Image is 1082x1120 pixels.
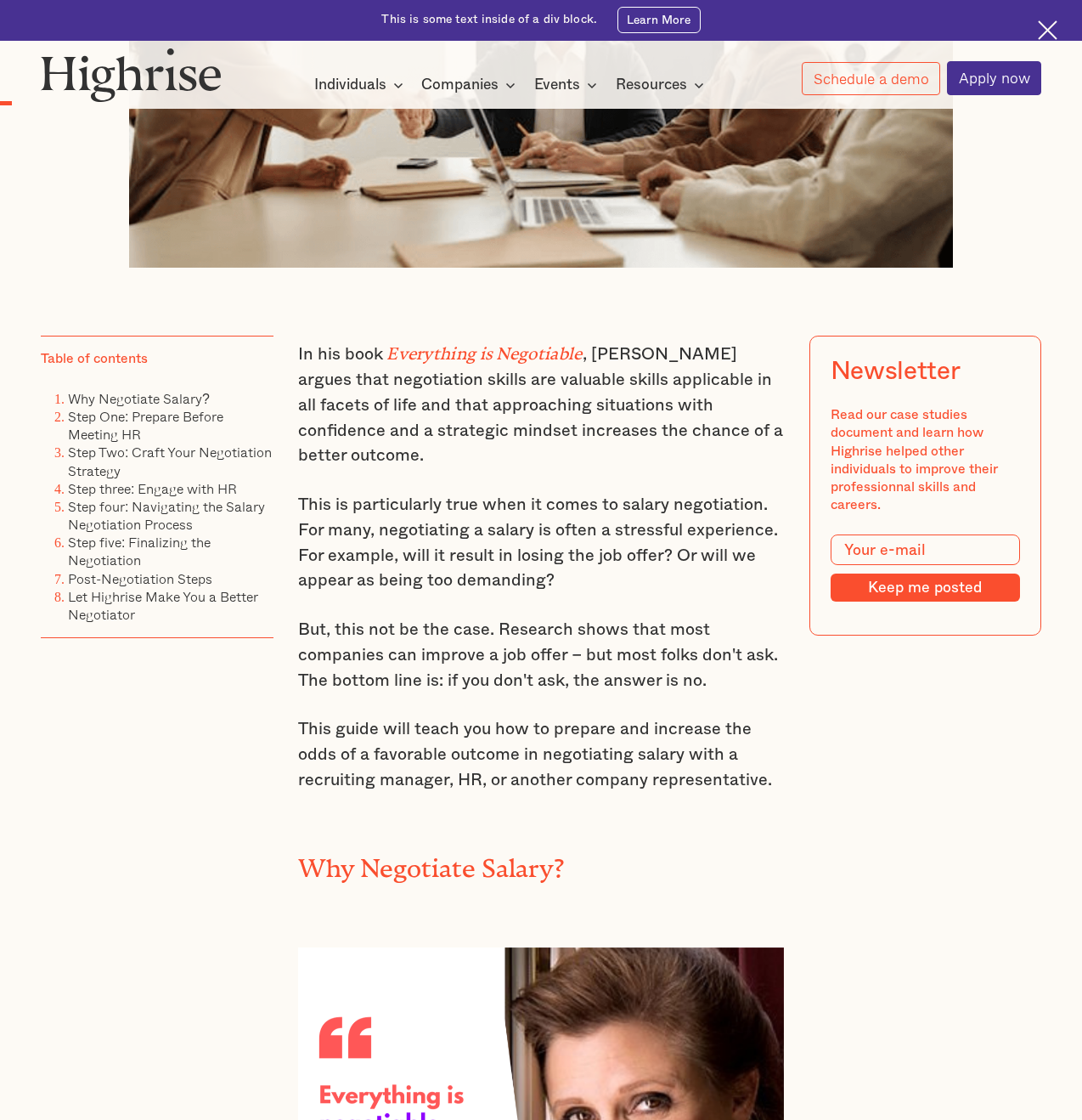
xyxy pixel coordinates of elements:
a: Step four: Navigating the Salary Negotiation Process [68,496,265,535]
a: Step Two: Craft Your Negotiation Strategy [68,442,272,480]
p: But, this not be the case. Research shows that most companies can improve a job offer – but most ... [298,618,784,693]
div: Resources [616,75,687,95]
div: Events [534,75,602,95]
form: Modal Form [830,535,1020,602]
div: Companies [421,75,521,95]
input: Your e-mail [830,535,1020,565]
a: Step One: Prepare Before Meeting HR [68,406,223,444]
img: Cross icon [1038,20,1057,40]
p: This guide will teach you how to prepare and increase the odds of a favorable outcome in negotiat... [298,717,784,793]
p: This is particularly true when it comes to salary negotiation. For many, negotiating a salary is ... [298,493,784,594]
div: Read our case studies document and learn how Highrise helped other individuals to improve their p... [830,406,1020,514]
h2: Why Negotiate Salary? [298,848,784,877]
div: Companies [421,75,499,95]
div: This is some text inside of a div block. [381,12,597,28]
a: Step five: Finalizing the Negotiation [68,532,211,570]
a: Learn More [617,7,701,33]
a: Schedule a demo [802,62,940,95]
a: Why Negotiate Salary? [68,388,210,409]
img: Highrise logo [41,48,222,102]
p: In his book , [PERSON_NAME] argues that negotiation skills are valuable skills applicable in all ... [298,337,784,469]
div: Newsletter [830,357,960,387]
div: Resources [616,75,709,95]
div: Events [534,75,580,95]
a: Apply now [947,61,1041,94]
em: Everything is Negotiable [386,344,582,354]
input: Keep me posted [830,574,1020,602]
div: Individuals [314,75,409,95]
a: Post-Negotiation Steps [68,568,212,589]
div: Individuals [314,75,386,95]
a: Step three: Engage with HR [68,478,237,499]
div: Table of contents [41,350,148,368]
a: Let Highrise Make You a Better Negotiator [68,586,258,625]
